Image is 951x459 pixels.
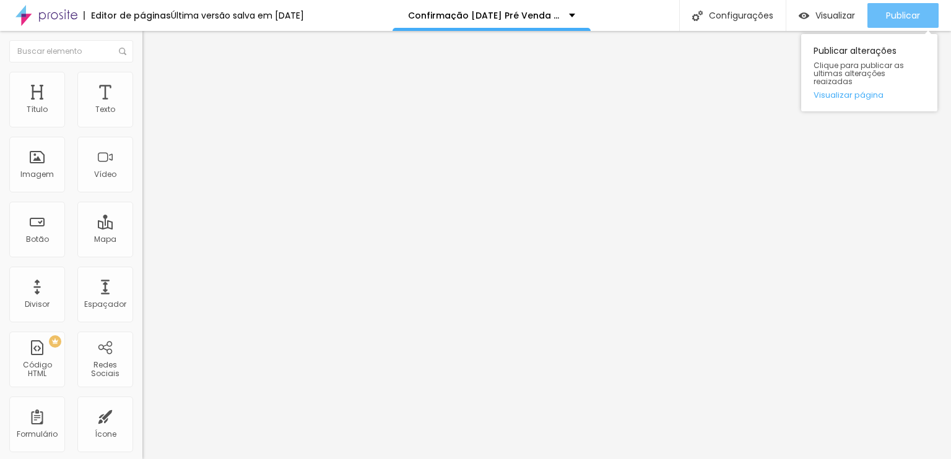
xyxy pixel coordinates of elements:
[94,170,116,179] div: Vídeo
[84,11,171,20] div: Editor de páginas
[12,361,61,379] div: Código HTML
[171,11,304,20] div: Última versão salva em [DATE]
[886,11,920,20] span: Publicar
[799,11,809,21] img: view-1.svg
[9,40,133,62] input: Buscar elemento
[17,430,58,439] div: Formulário
[815,11,855,20] span: Visualizar
[95,430,116,439] div: Ícone
[408,11,560,20] p: Confirmação [DATE] Pré Venda Cliente
[80,361,129,379] div: Redes Sociais
[20,170,54,179] div: Imagem
[95,105,115,114] div: Texto
[692,11,703,21] img: Icone
[801,34,937,111] div: Publicar alterações
[27,105,48,114] div: Título
[84,300,126,309] div: Espaçador
[814,61,925,86] span: Clique para publicar as ultimas alterações reaizadas
[25,300,50,309] div: Divisor
[94,235,116,244] div: Mapa
[814,91,925,99] a: Visualizar página
[867,3,939,28] button: Publicar
[119,48,126,55] img: Icone
[26,235,49,244] div: Botão
[786,3,867,28] button: Visualizar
